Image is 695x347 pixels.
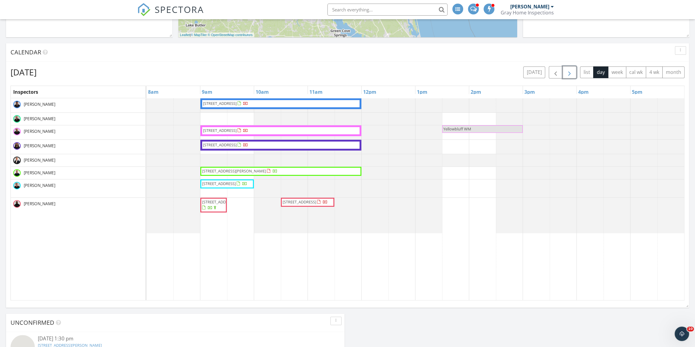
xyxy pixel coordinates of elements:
[202,199,236,205] span: [STREET_ADDRESS]
[155,3,204,16] span: SPECTORA
[580,66,593,78] button: list
[203,128,237,133] span: [STREET_ADDRESS]
[38,335,312,342] div: [DATE] 1:30 pm
[23,182,56,188] span: [PERSON_NAME]
[200,87,214,97] a: 9am
[577,87,590,97] a: 4pm
[469,87,483,97] a: 2pm
[202,168,266,174] span: [STREET_ADDRESS][PERSON_NAME]
[283,199,316,205] span: [STREET_ADDRESS]
[13,101,21,108] img: dsc022052.jpg
[523,87,536,97] a: 3pm
[23,170,56,176] span: [PERSON_NAME]
[203,101,237,106] span: [STREET_ADDRESS]
[23,128,56,134] span: [PERSON_NAME]
[23,101,56,107] span: [PERSON_NAME]
[13,128,21,135] img: dsc02185.jpg
[675,327,689,341] iframe: Intercom live chat
[501,10,554,16] div: Gray Home Inspections
[147,87,160,97] a: 8am
[13,142,21,150] img: dsc021972.jpg
[608,66,626,78] button: week
[180,33,190,37] a: Leaflet
[593,66,608,78] button: day
[563,66,577,78] button: Next day
[549,66,563,78] button: Previous day
[415,87,429,97] a: 1pm
[23,116,56,122] span: [PERSON_NAME]
[191,33,207,37] a: © MapTiler
[443,126,471,132] span: Yellowbluff WM
[662,66,684,78] button: month
[13,89,38,95] span: Inspectors
[202,181,236,186] span: [STREET_ADDRESS]
[13,169,21,177] img: dsc02354.jpg
[208,33,253,37] a: © OpenStreetMap contributors
[13,182,21,189] img: dsc021922.jpg
[11,318,54,327] span: Unconfirmed
[13,157,21,164] img: dsc02307.jpg
[687,327,694,331] span: 10
[13,200,21,208] img: dsc022492.jpg
[646,66,663,78] button: 4 wk
[203,142,237,148] span: [STREET_ADDRESS]
[510,4,549,10] div: [PERSON_NAME]
[13,115,21,123] img: dsc02211.jpg
[362,87,378,97] a: 12pm
[630,87,644,97] a: 5pm
[11,66,37,78] h2: [DATE]
[23,157,56,163] span: [PERSON_NAME]
[23,201,56,207] span: [PERSON_NAME]
[626,66,646,78] button: cal wk
[523,66,545,78] button: [DATE]
[254,87,270,97] a: 10am
[327,4,448,16] input: Search everything...
[178,32,254,38] div: |
[23,143,56,149] span: [PERSON_NAME]
[137,3,150,16] img: The Best Home Inspection Software - Spectora
[11,48,41,56] span: Calendar
[137,8,204,21] a: SPECTORA
[308,87,324,97] a: 11am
